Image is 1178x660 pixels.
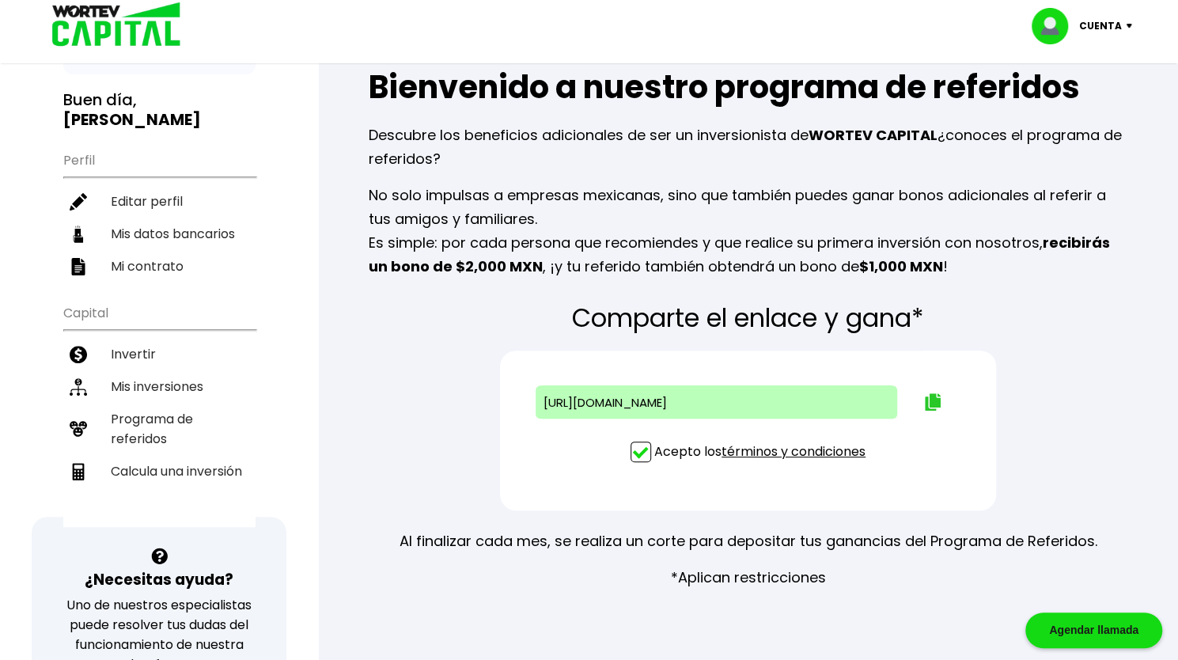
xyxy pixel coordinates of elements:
p: Comparte el enlace y gana* [572,304,924,332]
b: [PERSON_NAME] [63,108,201,131]
img: recomiendanos-icon.9b8e9327.svg [70,420,87,438]
ul: Capital [63,295,256,527]
a: Mis inversiones [63,370,256,403]
p: Al finalizar cada mes, se realiza un corte para depositar tus ganancias del Programa de Referidos. [400,529,1097,553]
a: Editar perfil [63,185,256,218]
p: *Aplican restricciones [671,566,826,590]
img: datos-icon.10cf9172.svg [70,226,87,243]
p: Acepto los [654,442,866,461]
img: icon-down [1122,24,1143,28]
p: Descubre los beneficios adicionales de ser un inversionista de ¿conoces el programa de referidos? [369,123,1127,171]
p: Cuenta [1079,14,1122,38]
img: profile-image [1032,8,1079,44]
img: inversiones-icon.6695dc30.svg [70,378,87,396]
b: WORTEV CAPITAL [809,125,937,145]
h3: ¿Necesitas ayuda? [85,568,233,591]
img: calculadora-icon.17d418c4.svg [70,463,87,480]
img: editar-icon.952d3147.svg [70,193,87,211]
img: invertir-icon.b3b967d7.svg [70,346,87,363]
b: $1,000 MXN [859,256,943,276]
a: Invertir [63,338,256,370]
h1: Bienvenido a nuestro programa de referidos [369,63,1127,111]
img: contrato-icon.f2db500c.svg [70,258,87,275]
a: términos y condiciones [722,442,866,461]
a: Mis datos bancarios [63,218,256,250]
div: Agendar llamada [1025,613,1162,648]
p: No solo impulsas a empresas mexicanas, sino que también puedes ganar bonos adicionales al referir... [369,184,1127,279]
h3: Buen día, [63,90,256,130]
ul: Perfil [63,142,256,283]
a: Mi contrato [63,250,256,283]
a: Programa de referidos [63,403,256,455]
a: Calcula una inversión [63,455,256,487]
